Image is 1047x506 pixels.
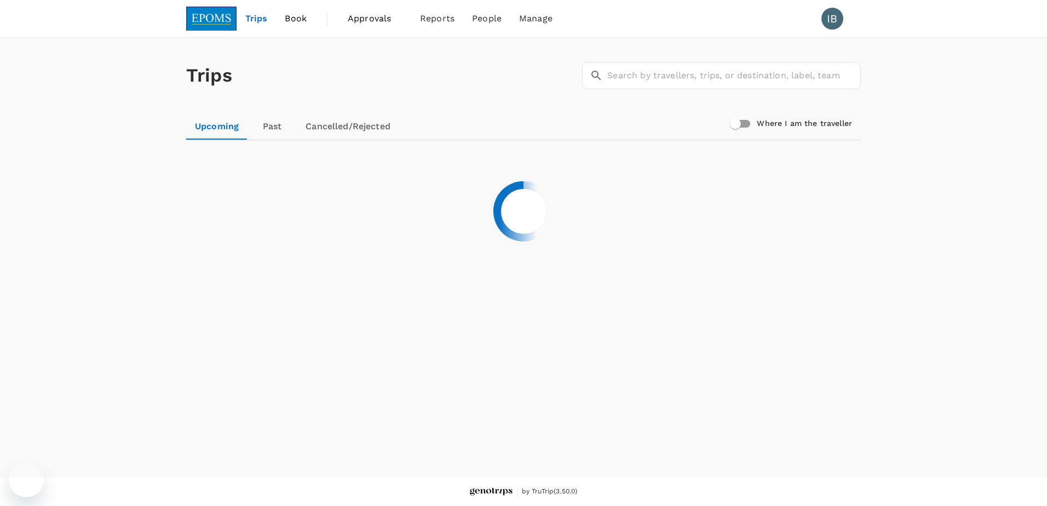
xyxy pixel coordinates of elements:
[186,38,232,113] h1: Trips
[472,12,502,25] span: People
[9,462,44,497] iframe: Button to launch messaging window
[285,12,307,25] span: Book
[420,12,455,25] span: Reports
[607,62,861,89] input: Search by travellers, trips, or destination, label, team
[821,8,843,30] div: IB
[186,113,248,140] a: Upcoming
[186,7,237,31] img: EPOMS SDN BHD
[470,488,513,496] img: Genotrips - EPOMS
[297,113,399,140] a: Cancelled/Rejected
[519,12,553,25] span: Manage
[348,12,402,25] span: Approvals
[248,113,297,140] a: Past
[522,486,578,497] span: by TruTrip ( 3.50.0 )
[245,12,268,25] span: Trips
[757,118,852,130] h6: Where I am the traveller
